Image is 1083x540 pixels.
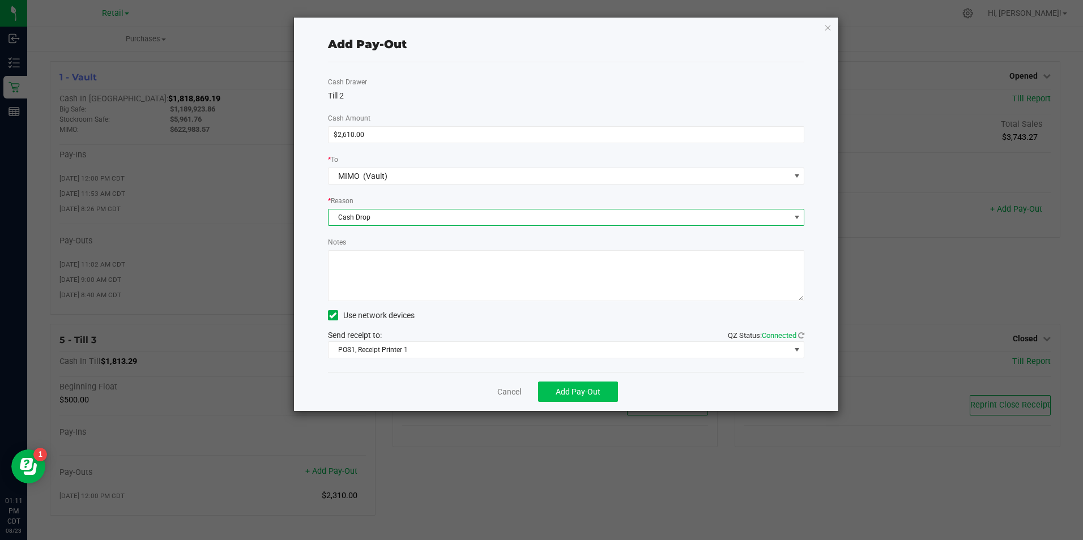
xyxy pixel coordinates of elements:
span: Connected [762,331,796,340]
span: Send receipt to: [328,331,382,340]
span: Add Pay-Out [556,387,600,396]
span: Cash Amount [328,114,370,122]
span: QZ Status: [728,331,804,340]
div: Till 2 [328,90,805,102]
a: Cancel [497,386,521,398]
iframe: Resource center [11,449,45,483]
label: Notes [328,237,346,247]
span: Cash Drop [329,209,790,225]
label: Cash Drawer [328,77,367,87]
iframe: Resource center unread badge [33,448,47,461]
span: MIMO [338,172,360,181]
div: Add Pay-Out [328,36,407,53]
span: (Vault) [363,172,387,181]
label: Use network devices [328,310,415,322]
label: To [328,155,338,165]
label: Reason [328,196,353,206]
button: Add Pay-Out [538,382,618,402]
span: POS1, Receipt Printer 1 [329,342,790,358]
